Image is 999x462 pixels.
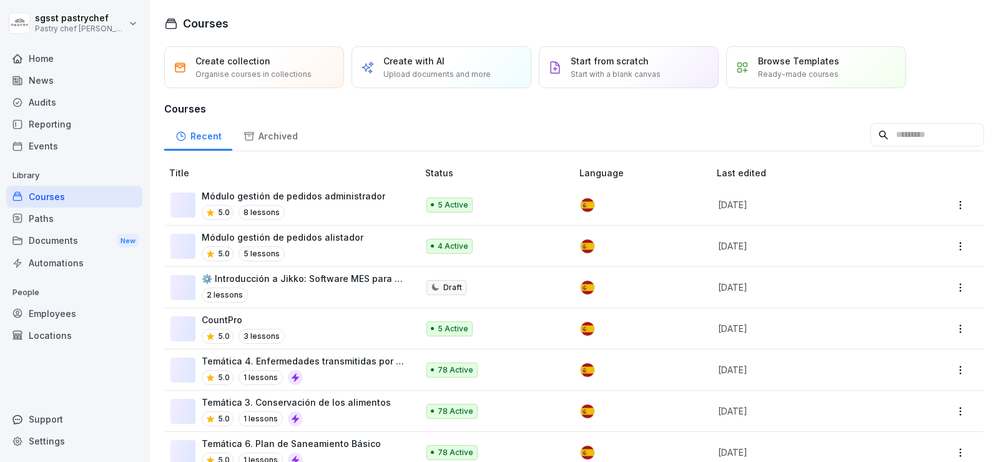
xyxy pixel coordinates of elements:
p: Status [425,166,574,179]
p: 5 Active [438,323,468,334]
a: Audits [6,91,142,113]
a: Automations [6,252,142,274]
a: Courses [6,186,142,208]
p: Pastry chef [PERSON_NAME] y Cocina gourmet [35,24,126,33]
p: 1 lessons [239,411,283,426]
img: es.svg [581,446,594,459]
p: People [6,283,142,303]
p: 5.0 [218,207,230,218]
p: Create collection [195,54,270,68]
img: es.svg [581,281,594,294]
img: es.svg [581,198,594,212]
p: 5.0 [218,413,230,424]
div: Support [6,408,142,430]
p: Language [579,166,712,179]
a: DocumentsNew [6,229,142,253]
a: Home [6,48,142,69]
p: Start with a blank canvas [571,69,661,80]
p: Upload documents and more [383,69,491,80]
a: Locations [6,324,142,346]
p: Start from scratch [571,54,649,68]
p: Módulo gestión de pedidos alistador [202,231,363,244]
a: Recent [164,119,232,151]
p: [DATE] [718,322,901,335]
p: Temática 3. Conservación de los alimentos [202,396,391,409]
p: 78 Active [438,406,473,417]
p: 78 Active [438,364,473,376]
p: ⚙️ Introducción a Jikko: Software MES para Producción [202,272,405,285]
p: Browse Templates [758,54,839,68]
p: 1 lessons [239,370,283,385]
p: Create with AI [383,54,445,68]
p: [DATE] [718,281,901,294]
p: Title [169,166,420,179]
a: Archived [232,119,308,151]
p: 3 lessons [239,329,285,344]
img: es.svg [581,404,594,418]
h1: Courses [183,15,229,32]
p: CountPro [202,313,285,326]
img: es.svg [581,322,594,336]
p: 2 lessons [202,288,248,303]
div: Documents [6,229,142,253]
p: Library [6,166,142,186]
p: 5.0 [218,331,230,342]
p: [DATE] [718,363,901,376]
p: 78 Active [438,447,473,458]
p: 5 Active [438,199,468,211]
a: Employees [6,303,142,324]
a: Reporting [6,113,142,135]
h3: Courses [164,101,984,116]
p: Módulo gestión de pedidos administrador [202,189,385,203]
p: Draft [443,282,462,293]
p: 5 lessons [239,246,285,261]
p: Last edited [717,166,916,179]
a: Events [6,135,142,157]
p: [DATE] [718,446,901,459]
img: es.svg [581,239,594,253]
p: [DATE] [718,198,901,211]
p: [DATE] [718,239,901,253]
div: New [117,234,139,248]
a: News [6,69,142,91]
img: es.svg [581,363,594,377]
a: Settings [6,430,142,452]
p: [DATE] [718,404,901,418]
p: Organise courses in collections [195,69,312,80]
p: 5.0 [218,248,230,259]
p: 4 Active [438,241,468,252]
p: Temática 4. Enfermedades transmitidas por alimentos ETA'S [202,354,405,368]
p: 5.0 [218,372,230,383]
p: Ready-made courses [758,69,839,80]
p: sgsst pastrychef [35,13,126,24]
a: Paths [6,208,142,229]
p: 8 lessons [239,205,285,220]
p: Temática 6. Plan de Saneamiento Básico [202,437,381,450]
